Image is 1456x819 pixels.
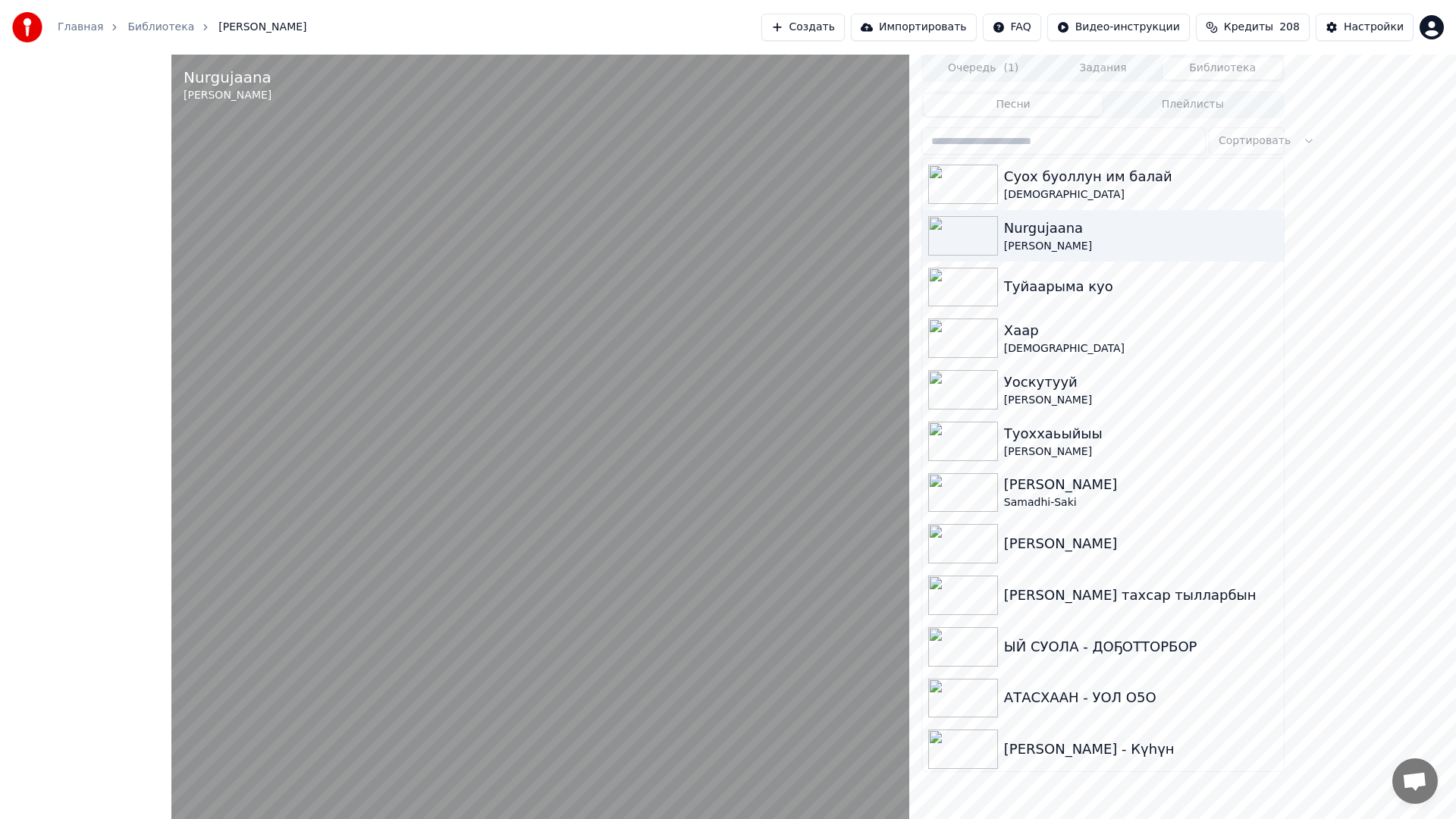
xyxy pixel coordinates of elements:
button: Создать [761,14,845,41]
span: 208 [1279,20,1300,35]
button: Настройки [1316,14,1414,41]
span: ( 1 ) [1003,61,1018,76]
button: FAQ [983,14,1041,41]
a: Библиотека [127,20,194,35]
div: Уоскутууй [1004,372,1278,393]
img: youka [12,12,42,42]
div: ЫЙ СУОЛА - ДОҔОТТОРБОР [1004,636,1278,657]
div: [PERSON_NAME] [184,88,271,103]
div: [PERSON_NAME] [1004,393,1278,408]
div: [DEMOGRAPHIC_DATA] [1004,187,1278,202]
button: Задания [1043,58,1163,80]
div: [PERSON_NAME] тахсар тылларбын [1004,585,1278,606]
div: Samadhi-Saki [1004,495,1278,510]
button: Плейлисты [1103,94,1282,116]
span: Кредиты [1224,20,1273,35]
div: Nurgujaana [184,67,271,88]
span: [PERSON_NAME] [218,20,306,35]
nav: breadcrumb [58,20,307,35]
span: Сортировать [1219,133,1291,149]
button: Песни [924,94,1103,116]
div: Туоххаьыйыы [1004,423,1278,444]
div: Суох буоллун им балай [1004,166,1278,187]
button: Очередь [924,58,1043,80]
button: Кредиты208 [1196,14,1310,41]
div: [PERSON_NAME] [1004,474,1278,495]
div: Открытый чат [1392,758,1438,804]
div: Nurgujaana [1004,218,1278,239]
div: Туйаарыма куо [1004,276,1278,297]
div: [DEMOGRAPHIC_DATA] [1004,341,1278,356]
div: АТАСХААН - УОЛ О5О [1004,687,1278,708]
div: [PERSON_NAME] [1004,444,1278,460]
button: Видео-инструкции [1047,14,1190,41]
button: Библиотека [1163,58,1282,80]
div: [PERSON_NAME] [1004,239,1278,254]
div: Хаар [1004,320,1278,341]
div: Настройки [1344,20,1404,35]
a: Главная [58,20,103,35]
div: [PERSON_NAME] [1004,533,1278,554]
button: Импортировать [851,14,977,41]
div: [PERSON_NAME] - Күһүн [1004,739,1278,760]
